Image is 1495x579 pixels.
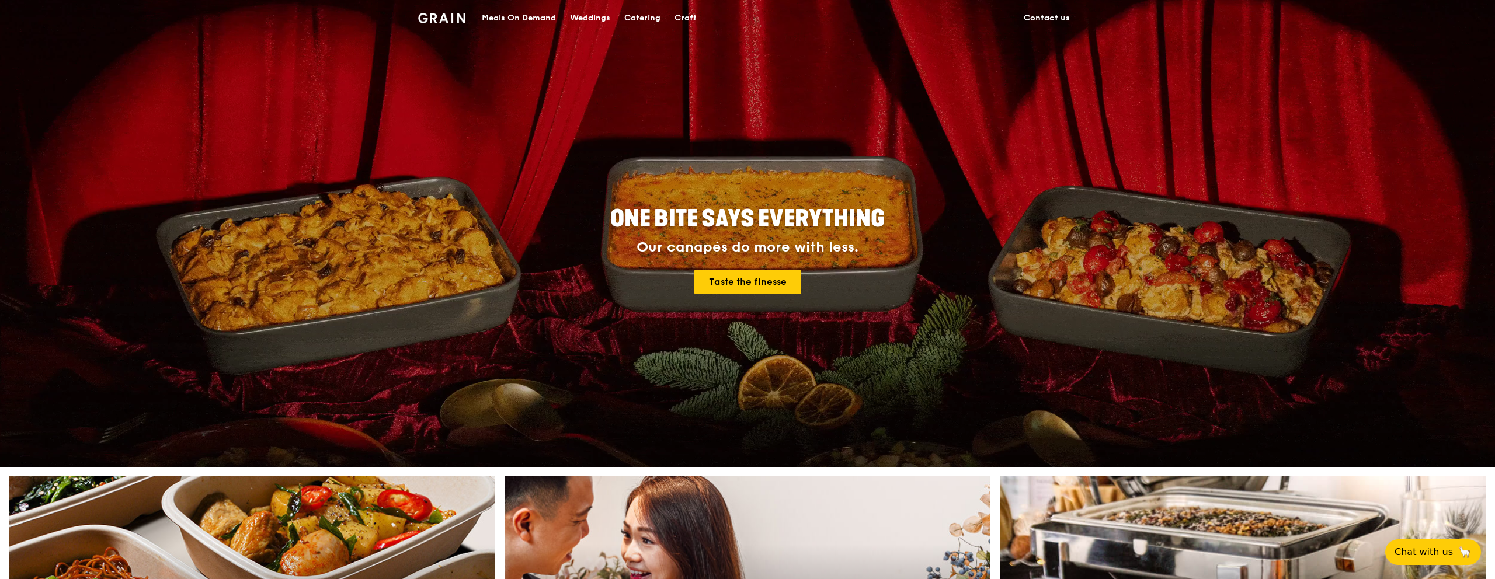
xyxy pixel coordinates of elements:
a: Weddings [563,1,617,36]
a: Catering [617,1,667,36]
a: Craft [667,1,704,36]
a: Taste the finesse [694,270,801,294]
div: Meals On Demand [482,1,556,36]
img: Grain [418,13,465,23]
span: ONE BITE SAYS EVERYTHING [610,205,885,233]
span: Chat with us [1395,545,1453,559]
div: Catering [624,1,660,36]
span: 🦙 [1458,545,1472,559]
a: Contact us [1017,1,1077,36]
div: Our canapés do more with less. [537,239,958,256]
div: Weddings [570,1,610,36]
div: Craft [675,1,697,36]
button: Chat with us🦙 [1385,539,1481,565]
